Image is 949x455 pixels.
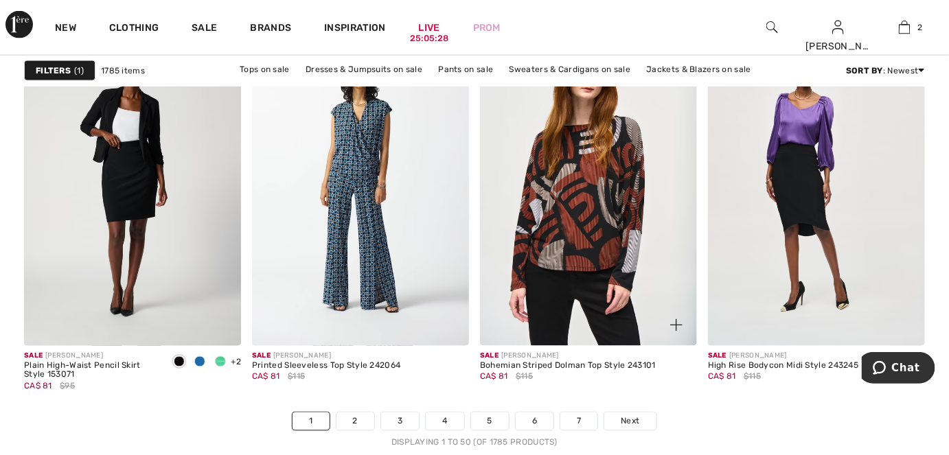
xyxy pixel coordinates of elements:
a: Next [604,412,656,430]
span: Inspiration [324,22,385,36]
span: $115 [288,371,305,383]
a: Sale [192,22,217,36]
div: Plain High-Waist Pencil Skirt Style 153071 [24,362,158,381]
span: +2 [231,358,241,367]
span: CA$ 81 [24,382,52,391]
div: Printed Sleeveless Top Style 242064 [252,362,401,371]
a: Clothing [109,22,159,36]
span: Sale [480,352,499,360]
a: 2 [336,412,374,430]
div: [PERSON_NAME] [480,351,656,362]
img: search the website [766,19,778,36]
div: [PERSON_NAME] [708,351,859,362]
a: Live25:05:28 [419,21,440,35]
div: Displaying 1 to 50 (of 1785 products) [24,436,925,449]
a: Pants on sale [432,60,501,78]
a: 5 [471,412,509,430]
a: 7 [560,412,597,430]
a: Sweaters & Cardigans on sale [503,60,637,78]
a: Jackets & Blazers on sale [640,60,759,78]
span: 2 [917,21,922,34]
div: Oasis [190,351,210,374]
a: 3 [381,412,419,430]
div: Black [169,351,190,374]
span: CA$ 81 [708,372,736,382]
a: Bohemian Striped Dolman Top Style 243101. Black/Multi [480,21,697,346]
span: 1 [74,65,84,77]
a: Dresses & Jumpsuits on sale [299,60,429,78]
div: [PERSON_NAME] [252,351,401,362]
iframe: Opens a widget where you can chat to one of our agents [862,352,935,386]
a: Prom [473,21,501,35]
img: Printed Sleeveless Top Style 242064. Black/Multi [252,21,469,346]
img: My Info [832,19,844,36]
a: Outerwear on sale [486,78,575,96]
div: [PERSON_NAME] [806,39,871,54]
span: $115 [744,371,761,383]
div: Island green [210,351,231,374]
span: $115 [516,371,533,383]
strong: Sort By [846,66,883,75]
a: Sign In [832,21,844,34]
span: Sale [252,352,271,360]
div: 25:05:28 [410,32,448,45]
span: CA$ 81 [252,372,280,382]
nav: Page navigation [24,412,925,449]
span: $95 [60,380,75,393]
img: plus_v2.svg [670,319,683,331]
a: Tops on sale [233,60,297,78]
div: Bohemian Striped Dolman Top Style 243101 [480,362,656,371]
a: New [55,22,76,36]
a: Brands [251,22,292,36]
img: 1ère Avenue [5,11,33,38]
a: 2 [872,19,937,36]
img: My Bag [899,19,911,36]
img: Plain High-Waist Pencil Skirt Style 153071. ROYAL SAPPHIRE163 [24,21,241,346]
span: 1785 items [101,65,145,77]
a: 1 [293,412,329,430]
img: High Rise Bodycon Midi Style 243245. Black [708,21,925,346]
div: High Rise Bodycon Midi Style 243245 [708,362,859,371]
span: Sale [24,352,43,360]
div: [PERSON_NAME] [24,351,158,362]
span: Next [621,415,639,428]
strong: Filters [36,65,71,77]
span: CA$ 81 [480,372,508,382]
a: 4 [426,412,464,430]
span: Sale [708,352,727,360]
a: Skirts on sale [416,78,484,96]
a: 6 [516,412,553,430]
div: : Newest [846,65,925,77]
